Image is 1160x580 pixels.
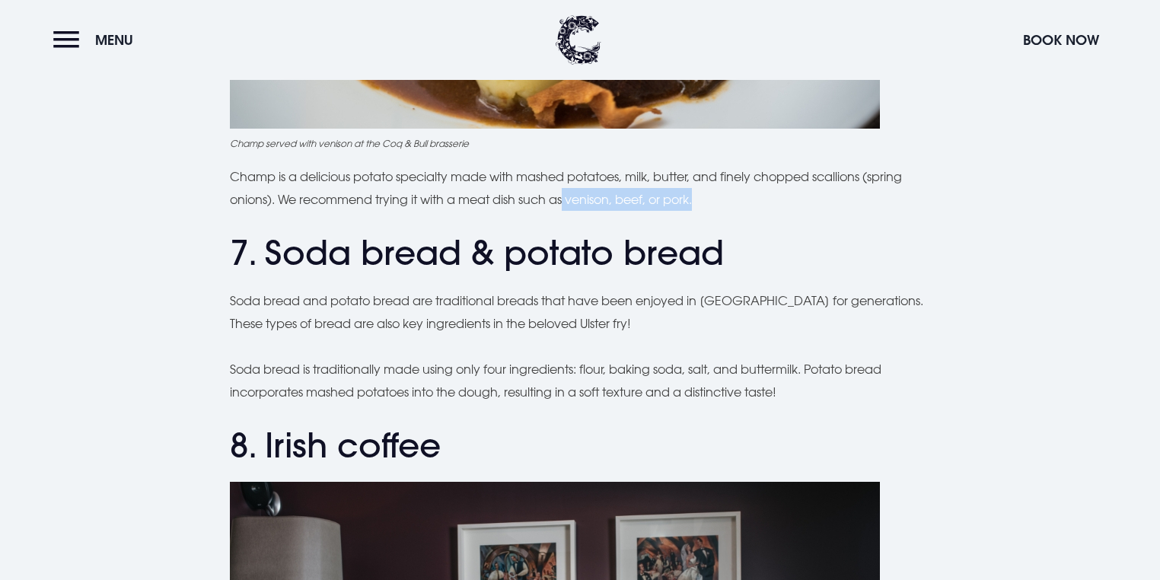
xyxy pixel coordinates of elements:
span: Menu [95,31,133,49]
img: Clandeboye Lodge [556,15,601,65]
h2: 7. Soda bread & potato bread [230,233,930,273]
p: Soda bread and potato bread are traditional breads that have been enjoyed in [GEOGRAPHIC_DATA] fo... [230,289,930,336]
h2: 8. Irish coffee [230,425,930,466]
button: Book Now [1015,24,1107,56]
button: Menu [53,24,141,56]
p: Soda bread is traditionally made using only four ingredients: flour, baking soda, salt, and butte... [230,358,930,404]
p: Champ is a delicious potato specialty made with mashed potatoes, milk, butter, and finely chopped... [230,165,930,212]
figcaption: Champ served with venison at the Coq & Bull brasserie [230,136,930,150]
